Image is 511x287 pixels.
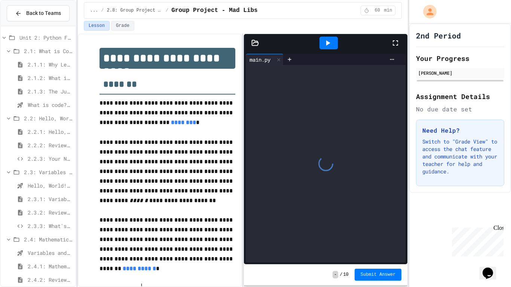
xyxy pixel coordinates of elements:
[171,6,257,15] span: Group Project - Mad Libs
[384,7,392,13] span: min
[449,225,504,256] iframe: chat widget
[28,141,73,149] span: 2.2.2: Review - Hello, World!
[246,54,284,65] div: main.py
[111,21,134,31] button: Grade
[28,222,73,230] span: 2.3.3: What's the Type?
[28,195,73,203] span: 2.3.1: Variables and Data Types
[28,128,73,136] span: 2.2.1: Hello, World!
[26,9,61,17] span: Back to Teams
[28,155,73,163] span: 2.2.3: Your Name and Favorite Movie
[416,91,504,102] h2: Assignment Details
[333,271,338,278] span: -
[422,126,498,135] h3: Need Help?
[24,168,73,176] span: 2.3: Variables and Data Types
[418,70,502,76] div: [PERSON_NAME]
[84,21,110,31] button: Lesson
[340,272,342,278] span: /
[24,114,73,122] span: 2.2: Hello, World!
[355,269,402,281] button: Submit Answer
[416,105,504,114] div: No due date set
[166,7,168,13] span: /
[28,249,73,257] span: Variables and Data types - Quiz
[480,257,504,280] iframe: chat widget
[3,3,52,47] div: Chat with us now!Close
[361,272,396,278] span: Submit Answer
[28,74,73,82] span: 2.1.2: What is Code?
[28,87,73,95] span: 2.1.3: The JuiceMind IDE
[343,272,348,278] span: 10
[28,101,73,109] span: What is code? - Quiz
[107,7,163,13] span: 2.8: Group Project - Mad Libs
[7,5,70,21] button: Back to Teams
[19,34,73,41] span: Unit 2: Python Fundamentals
[28,61,73,68] span: 2.1.1: Why Learn to Program?
[415,3,438,20] div: My Account
[28,276,73,284] span: 2.4.2: Review - Mathematical Operators
[90,7,98,13] span: ...
[422,138,498,175] p: Switch to "Grade View" to access the chat feature and communicate with your teacher for help and ...
[24,235,73,243] span: 2.4: Mathematical Operators
[371,7,383,13] span: 60
[24,47,73,55] span: 2.1: What is Code?
[28,209,73,216] span: 2.3.2: Review - Variables and Data Types
[28,262,73,270] span: 2.4.1: Mathematical Operators
[101,7,104,13] span: /
[246,56,274,64] div: main.py
[416,30,461,41] h1: 2nd Period
[28,182,73,189] span: Hello, World! - Quiz
[416,53,504,64] h2: Your Progress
